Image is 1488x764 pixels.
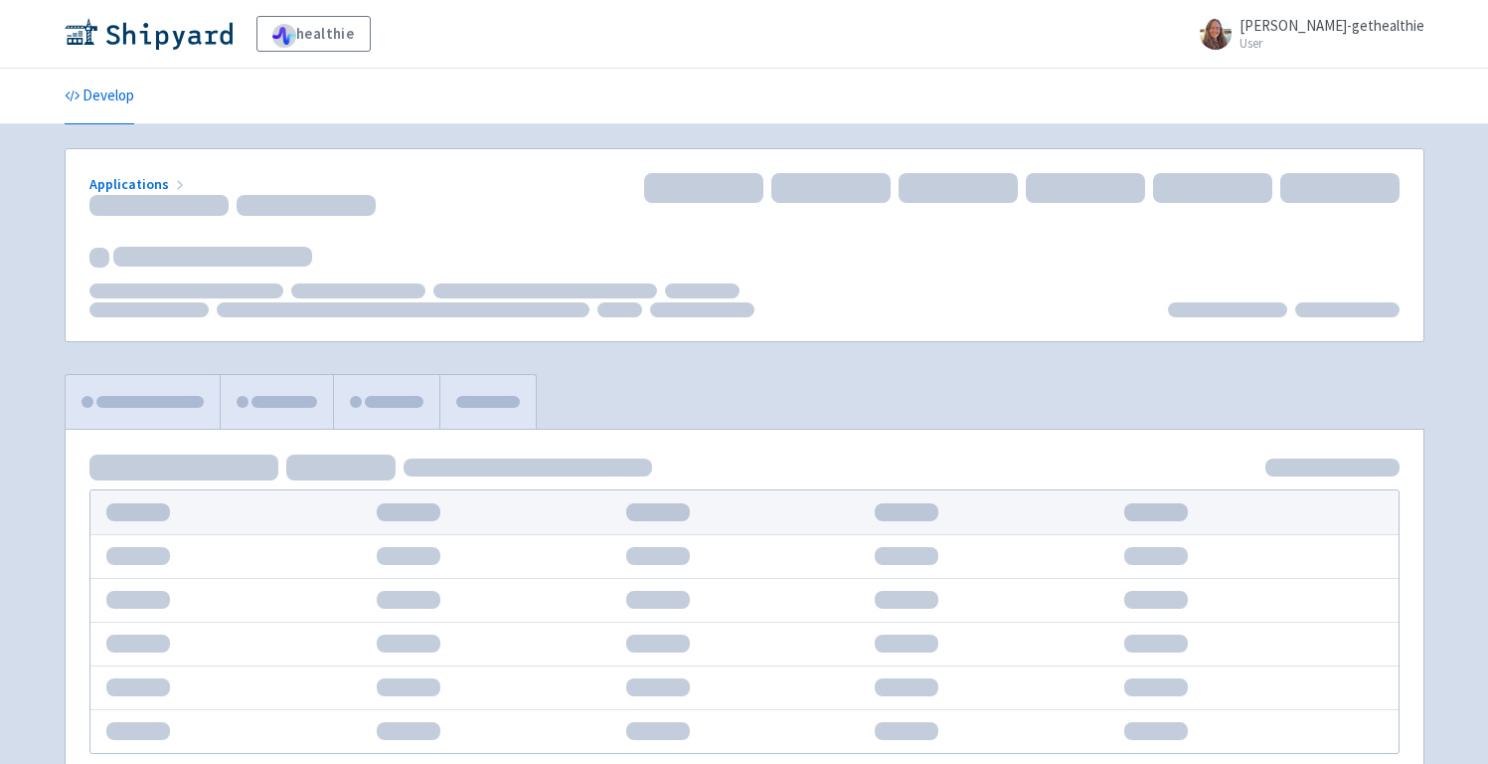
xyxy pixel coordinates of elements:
[1240,16,1424,35] span: [PERSON_NAME]-gethealthie
[65,69,134,124] a: Develop
[65,18,233,50] img: Shipyard logo
[256,16,371,52] a: healthie
[1240,37,1424,50] small: User
[89,175,188,193] a: Applications
[1188,18,1424,50] a: [PERSON_NAME]-gethealthie User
